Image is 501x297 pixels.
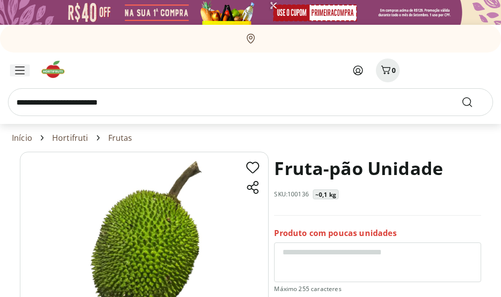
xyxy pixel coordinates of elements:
[315,191,336,199] p: ~0,1 kg
[8,88,493,116] input: search
[392,65,396,75] span: 0
[12,133,32,142] a: Início
[108,133,133,142] a: Frutas
[274,228,396,238] p: Produto com poucas unidades
[461,96,485,108] button: Submit Search
[274,190,309,198] p: SKU: 100136
[52,133,88,142] a: Hortifruti
[376,59,400,82] button: Carrinho
[8,59,32,82] button: Menu
[40,59,73,79] img: Hortifruti
[274,152,443,185] h1: Fruta-pão Unidade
